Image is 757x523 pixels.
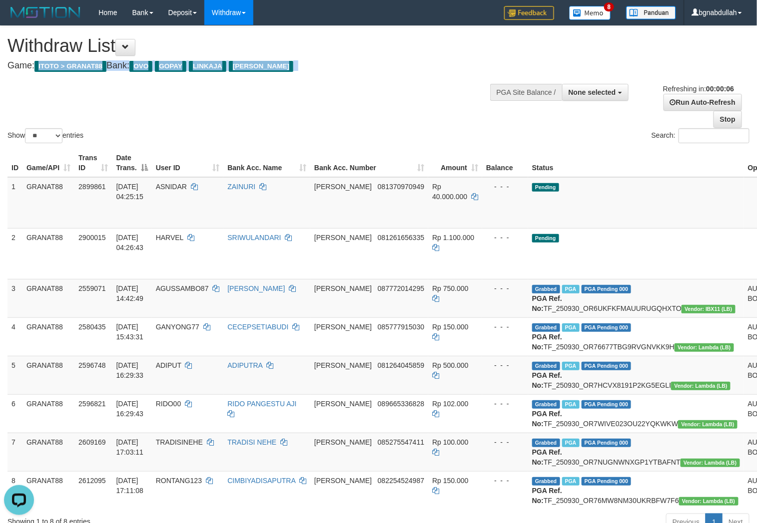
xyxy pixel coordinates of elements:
b: PGA Ref. No: [532,333,562,351]
a: CIMBIYADISAPUTRA [227,477,295,485]
td: TF_250930_OR7NUGNWNXGP1YTBAFNT [528,433,744,471]
span: PGA Pending [582,439,632,447]
span: 2612095 [78,477,106,485]
span: Copy 089665336828 to clipboard [378,400,424,408]
td: GRANAT88 [22,394,74,433]
span: Copy 081261656335 to clipboard [378,234,424,242]
span: Marked by bgndedek [562,285,580,293]
button: None selected [562,84,629,101]
td: 2 [7,228,22,279]
input: Search: [679,128,750,143]
span: Vendor URL: https://dashboard.q2checkout.com/secure [682,305,736,313]
span: None selected [569,88,616,96]
span: [DATE] 04:25:15 [116,183,144,201]
h1: Withdraw List [7,36,495,56]
span: 2899861 [78,183,106,191]
td: 7 [7,433,22,471]
td: TF_250930_OR6UKFKFMAUURUGQHXTO [528,279,744,317]
td: 5 [7,356,22,394]
div: - - - [486,360,524,370]
span: Grabbed [532,362,560,370]
span: PGA Pending [582,400,632,409]
div: - - - [486,182,524,192]
div: - - - [486,283,524,293]
span: Copy 085777915030 to clipboard [378,323,424,331]
strong: 00:00:06 [706,85,734,93]
span: Pending [532,234,559,243]
span: [DATE] 17:11:08 [116,477,144,495]
span: Grabbed [532,439,560,447]
span: [PERSON_NAME] [314,400,372,408]
span: OVO [129,61,152,72]
span: Copy 085275547411 to clipboard [378,438,424,446]
img: Feedback.jpg [504,6,554,20]
div: - - - [486,437,524,447]
span: TRADISINEHE [156,438,203,446]
b: PGA Ref. No: [532,448,562,466]
span: [PERSON_NAME] [314,477,372,485]
th: Trans ID: activate to sort column ascending [74,149,112,177]
b: PGA Ref. No: [532,410,562,428]
div: - - - [486,399,524,409]
a: Stop [714,111,742,128]
span: Vendor URL: https://dashboard.q2checkout.com/secure [681,459,740,467]
span: [PERSON_NAME] [229,61,293,72]
a: TRADISI NEHE [227,438,276,446]
a: ZAINURI [227,183,255,191]
span: Vendor URL: https://dashboard.q2checkout.com/secure [675,343,734,352]
select: Showentries [25,128,62,143]
span: Marked by bgndedek [562,400,580,409]
span: GANYONG77 [156,323,199,331]
span: Copy 081370970949 to clipboard [378,183,424,191]
span: Refreshing in: [663,85,734,93]
a: SRIWULANDARI [227,234,281,242]
span: [DATE] 15:43:31 [116,323,144,341]
span: 8 [604,2,615,11]
span: [DATE] 16:29:43 [116,400,144,418]
span: 2580435 [78,323,106,331]
th: Status [528,149,744,177]
b: PGA Ref. No: [532,371,562,389]
span: Marked by bgndedek [562,362,580,370]
img: MOTION_logo.png [7,5,83,20]
span: 2559071 [78,284,106,292]
span: Marked by bgndedek [562,323,580,332]
td: 8 [7,471,22,510]
span: Grabbed [532,323,560,332]
b: PGA Ref. No: [532,294,562,312]
a: CECEPSETIABUDI [227,323,288,331]
span: Copy 081264045859 to clipboard [378,361,424,369]
td: TF_250930_OR76677TBG9RVGNVKK9H [528,317,744,356]
span: Grabbed [532,285,560,293]
span: LINKAJA [189,61,226,72]
td: GRANAT88 [22,279,74,317]
h4: Game: Bank: [7,61,495,71]
span: [DATE] 14:42:49 [116,284,144,302]
span: [PERSON_NAME] [314,234,372,242]
a: Run Auto-Refresh [664,94,742,111]
span: PGA Pending [582,323,632,332]
span: Rp 102.000 [432,400,468,408]
span: Marked by bgndedek [562,439,580,447]
td: TF_250930_OR76MW8NM30UKRBFW7F6 [528,471,744,510]
span: [PERSON_NAME] [314,323,372,331]
a: [PERSON_NAME] [227,284,285,292]
span: [PERSON_NAME] [314,438,372,446]
span: 2900015 [78,234,106,242]
span: Copy 082254524987 to clipboard [378,477,424,485]
span: PGA Pending [582,477,632,486]
td: GRANAT88 [22,433,74,471]
span: [PERSON_NAME] [314,284,372,292]
th: Date Trans.: activate to sort column descending [112,149,152,177]
span: 2596748 [78,361,106,369]
span: Marked by bgndedek [562,477,580,486]
span: [PERSON_NAME] [314,183,372,191]
span: ADIPUT [156,361,181,369]
th: Bank Acc. Name: activate to sort column ascending [223,149,310,177]
span: AGUSSAMBO87 [156,284,209,292]
th: Bank Acc. Number: activate to sort column ascending [310,149,428,177]
span: PGA Pending [582,285,632,293]
span: RIDO00 [156,400,181,408]
span: Vendor URL: https://dashboard.q2checkout.com/secure [679,497,739,506]
span: ASNIDAR [156,183,187,191]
